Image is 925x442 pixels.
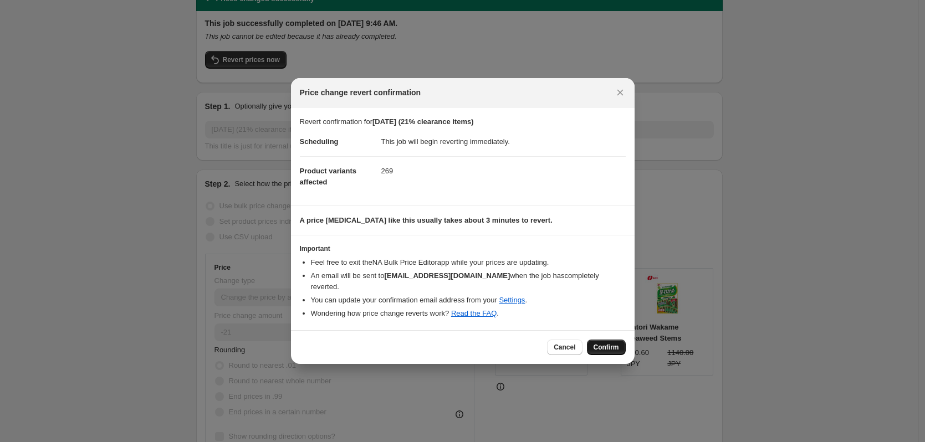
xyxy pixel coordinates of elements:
button: Close [612,85,628,100]
button: Cancel [547,340,582,355]
dd: This job will begin reverting immediately. [381,127,626,156]
li: Wondering how price change reverts work? . [311,308,626,319]
span: Price change revert confirmation [300,87,421,98]
h3: Important [300,244,626,253]
span: Cancel [554,343,575,352]
b: [DATE] (21% clearance items) [372,117,474,126]
b: A price [MEDICAL_DATA] like this usually takes about 3 minutes to revert. [300,216,553,224]
span: Scheduling [300,137,339,146]
a: Settings [499,296,525,304]
span: Confirm [594,343,619,352]
li: An email will be sent to when the job has completely reverted . [311,270,626,292]
dd: 269 [381,156,626,186]
li: Feel free to exit the NA Bulk Price Editor app while your prices are updating. [311,257,626,268]
span: Product variants affected [300,167,357,186]
p: Revert confirmation for [300,116,626,127]
button: Confirm [587,340,626,355]
b: [EMAIL_ADDRESS][DOMAIN_NAME] [384,271,510,280]
a: Read the FAQ [451,309,497,317]
li: You can update your confirmation email address from your . [311,295,626,306]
